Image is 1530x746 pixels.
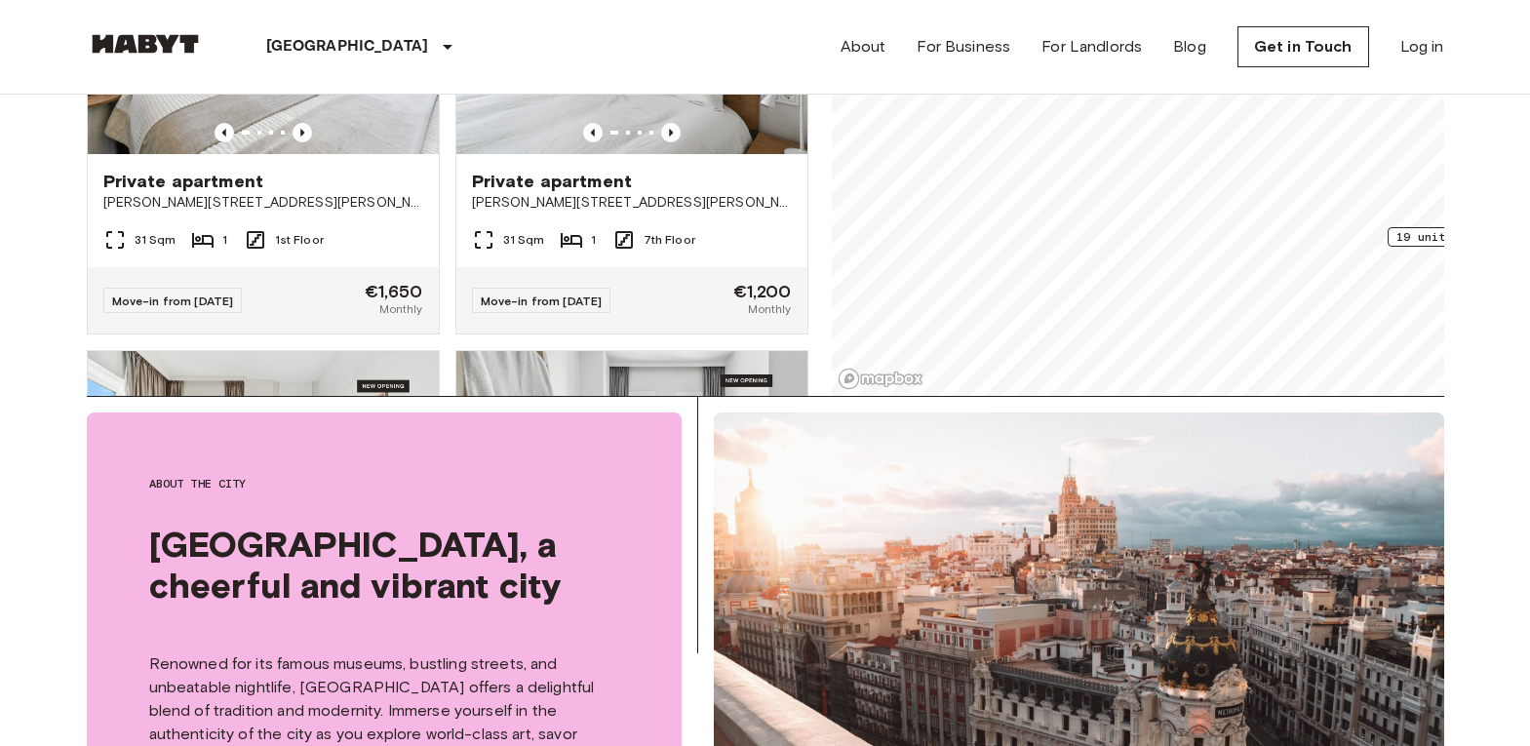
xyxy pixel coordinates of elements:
[293,123,312,142] button: Previous image
[917,35,1010,59] a: For Business
[481,294,603,308] span: Move-in from [DATE]
[88,351,439,585] img: Marketing picture of unit ES-15-102-505-001
[1396,228,1529,246] span: 19 units from €1200
[149,475,619,492] span: About the city
[472,170,633,193] span: Private apartment
[838,368,923,390] a: Mapbox logo
[1400,35,1444,59] a: Log in
[266,35,429,59] p: [GEOGRAPHIC_DATA]
[472,193,792,213] span: [PERSON_NAME][STREET_ADDRESS][PERSON_NAME][PERSON_NAME]
[222,231,227,249] span: 1
[644,231,695,249] span: 7th Floor
[591,231,596,249] span: 1
[103,170,264,193] span: Private apartment
[215,123,234,142] button: Previous image
[503,231,545,249] span: 31 Sqm
[149,524,619,606] span: [GEOGRAPHIC_DATA], a cheerful and vibrant city
[1237,26,1369,67] a: Get in Touch
[456,351,807,585] img: Marketing picture of unit ES-15-102-204-001
[733,283,792,300] span: €1,200
[365,283,423,300] span: €1,650
[103,193,423,213] span: [PERSON_NAME][STREET_ADDRESS][PERSON_NAME][PERSON_NAME]
[1173,35,1206,59] a: Blog
[87,34,204,54] img: Habyt
[661,123,681,142] button: Previous image
[379,300,422,318] span: Monthly
[748,300,791,318] span: Monthly
[1041,35,1142,59] a: For Landlords
[135,231,177,249] span: 31 Sqm
[583,123,603,142] button: Previous image
[112,294,234,308] span: Move-in from [DATE]
[841,35,886,59] a: About
[275,231,324,249] span: 1st Floor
